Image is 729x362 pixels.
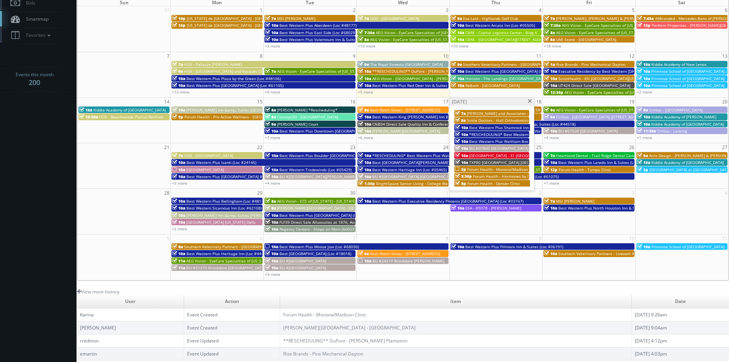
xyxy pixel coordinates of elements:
[279,30,356,35] span: Best Western Plus East Side (Loc #68029)
[186,258,322,264] span: AEG Vision - EyeCare Specialties of [US_STATE] – [PERSON_NAME] EyeCare
[442,143,449,151] span: 24
[279,128,397,134] span: Best Western Plus Downtown [GEOGRAPHIC_DATA] (Loc #48199)
[184,114,290,120] span: Forum Health - Pro Active Wellness - [GEOGRAPHIC_DATA]
[358,114,371,120] span: 10a
[186,251,269,256] span: Best Western Plus Heritage Inn (Loc #44463)
[637,16,654,21] span: 7:45a
[279,37,382,42] span: Best Western Plus Valemount Inn & Suites (Loc #62120)
[172,23,186,28] span: 10p
[544,180,559,186] a: +1 more
[184,69,266,74] span: HGV - [GEOGRAPHIC_DATA] and Racquet Club
[358,16,369,21] span: 7a
[544,198,555,204] span: 7a
[358,121,371,127] span: 10a
[651,83,724,88] span: Primrose School of [GEOGRAPHIC_DATA]
[372,69,479,74] span: **RESCHEDULING** DuPont - [PERSON_NAME] Plantation
[370,62,443,67] span: The Royal Sonesta [GEOGRAPHIC_DATA]
[358,89,373,95] a: +5 more
[358,160,371,165] span: 10a
[265,251,278,256] span: 10a
[16,71,54,79] span: Events this month
[186,83,284,88] span: Best Western Plus [GEOGRAPHIC_DATA] (Loc #61105)
[556,107,693,113] span: AEG Vision - EyeCare Specialties of [US_STATE] – [PERSON_NAME] Eye Care
[469,146,606,151] span: BU #07800 [GEOGRAPHIC_DATA] [GEOGRAPHIC_DATA] [GEOGRAPHIC_DATA]
[544,16,555,21] span: 7a
[637,128,656,134] span: 11:30a
[163,189,170,197] span: 28
[256,189,263,197] span: 29
[172,258,185,264] span: 11a
[637,167,648,172] span: 2p
[93,107,166,113] span: Kiddie Academy of [GEOGRAPHIC_DATA]
[279,258,326,264] span: BU #[GEOGRAPHIC_DATA]
[452,98,467,105] span: [DATE]
[358,181,375,186] span: 1:30p
[467,118,529,123] span: Smile Doctors - Hall Orthodontics
[265,121,276,127] span: 9a
[265,213,278,218] span: 10a
[538,6,542,14] span: 4
[172,69,183,74] span: 9a
[455,125,468,130] span: 10a
[265,244,278,249] span: 10a
[637,89,652,95] a: +2 more
[279,153,392,158] span: Best Western Plus Boulder [GEOGRAPHIC_DATA] (Loc #06179)
[451,23,464,28] span: 10a
[637,76,650,81] span: 10a
[172,107,185,113] span: 10a
[465,83,520,88] span: ReBath - [GEOGRAPHIC_DATA]
[558,69,665,74] span: Executive Residency by Best Western [DATE] (Loc #44764)
[279,265,326,270] span: BU #[GEOGRAPHIC_DATA]
[556,30,685,35] span: AEG Vision - EyeCare Specialties of [US_STATE] - Carolina Family Vision
[535,98,542,106] span: 18
[265,135,280,140] a: +7 more
[372,174,458,179] span: BU #[GEOGRAPHIC_DATA] [GEOGRAPHIC_DATA]
[265,89,280,95] a: +9 more
[372,258,444,264] span: BU #24319 Brookdale [PERSON_NAME]
[451,76,464,81] span: 10a
[451,244,464,249] span: 10a
[265,16,276,21] span: 7a
[469,139,559,144] span: Best Western Plus Waltham Boston (Loc #22009)
[544,83,557,88] span: 10a
[29,78,40,87] strong: 200
[562,23,694,28] span: AEG Vision - EyeCare Specialties of [US_STATE] – [PERSON_NAME] Vision
[22,16,49,22] span: Smartmap
[358,107,369,113] span: 8a
[544,135,559,140] a: +4 more
[283,311,366,318] a: Forum Health - Monona/Madison Clinic
[451,83,464,88] span: 10a
[451,16,462,21] span: 9a
[544,107,555,113] span: 9a
[265,174,278,179] span: 10a
[559,167,611,172] span: Forum Health - Tampa Clinic
[465,76,546,81] span: Horizon - The Landings [GEOGRAPHIC_DATA]
[465,244,563,249] span: Best Western Plus Fillmore Inn & Suites (Loc #06191)
[455,111,466,116] span: 7a
[465,23,535,28] span: Best Western Arcata Inn (Loc #05505)
[265,114,276,120] span: 9a
[558,76,649,81] span: ScionHealth - KH [GEOGRAPHIC_DATA][US_STATE]
[256,143,263,151] span: 22
[265,265,278,270] span: 10a
[463,62,588,67] span: Southern Veterinary Partners - [GEOGRAPHIC_DATA][PERSON_NAME]
[465,205,521,211] span: ESA - #9378 - [PERSON_NAME]
[265,180,280,186] a: +4 more
[186,76,281,81] span: Best Western Plus Plaza by the Green (Loc #48106)
[556,114,647,120] span: Cirillas - [GEOGRAPHIC_DATA] ([STREET_ADDRESS])
[467,111,587,116] span: [PERSON_NAME] and Associates - [US_STATE][GEOGRAPHIC_DATA]
[455,174,472,179] span: 3:30p
[265,128,278,134] span: 10a
[544,62,555,67] span: 1a
[283,337,408,344] a: **RESCHEDULING** DuPont - [PERSON_NAME] Plantation
[172,174,185,179] span: 10a
[358,167,371,172] span: 10a
[465,69,563,74] span: Best Western Plus [GEOGRAPHIC_DATA] (Loc #64008)
[372,167,447,172] span: Best Western Heritage Inn (Loc #05465)
[187,16,292,21] span: [US_STATE] de [GEOGRAPHIC_DATA] - [GEOGRAPHIC_DATA]
[277,107,338,113] span: [PERSON_NAME] *Rescheduling*
[544,167,558,172] span: 12p
[172,265,185,270] span: 11a
[544,30,555,35] span: 8a
[172,198,185,204] span: 10a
